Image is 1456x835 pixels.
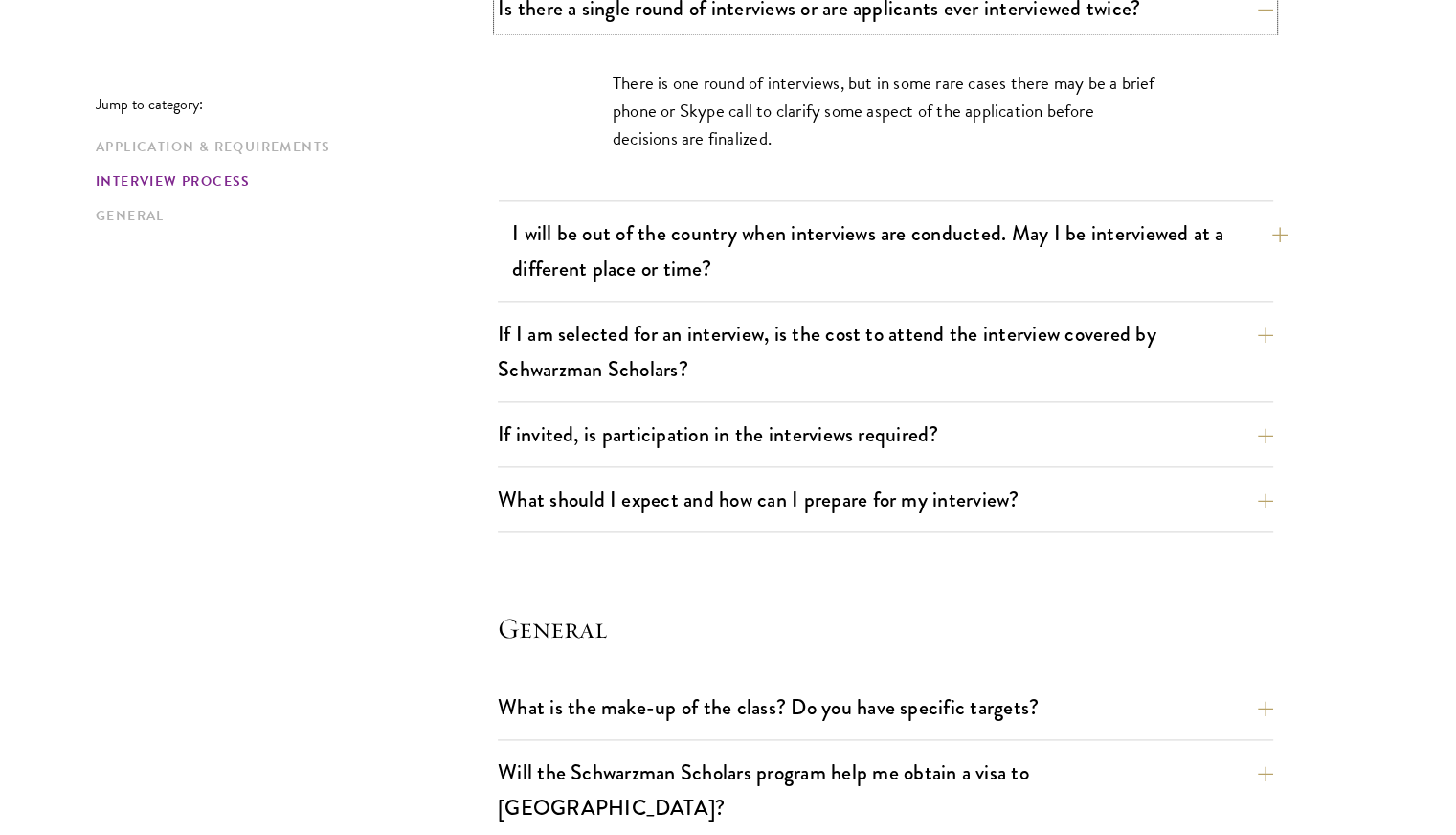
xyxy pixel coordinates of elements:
button: If I am selected for an interview, is the cost to attend the interview covered by Schwarzman Scho... [498,312,1273,391]
button: If invited, is participation in the interviews required? [498,413,1273,456]
button: What is the make-up of the class? Do you have specific targets? [498,686,1273,729]
button: Will the Schwarzman Scholars program help me obtain a visa to [GEOGRAPHIC_DATA]? [498,751,1273,829]
h4: General [498,609,1273,647]
button: What should I expect and how can I prepare for my interview? [498,478,1273,521]
p: Jump to category: [96,96,498,113]
a: Application & Requirements [96,137,486,157]
a: General [96,206,486,226]
a: Interview Process [96,171,486,192]
p: There is one round of interviews, but in some rare cases there may be a brief phone or Skype call... [613,69,1158,152]
button: I will be out of the country when interviews are conducted. May I be interviewed at a different p... [512,212,1288,290]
